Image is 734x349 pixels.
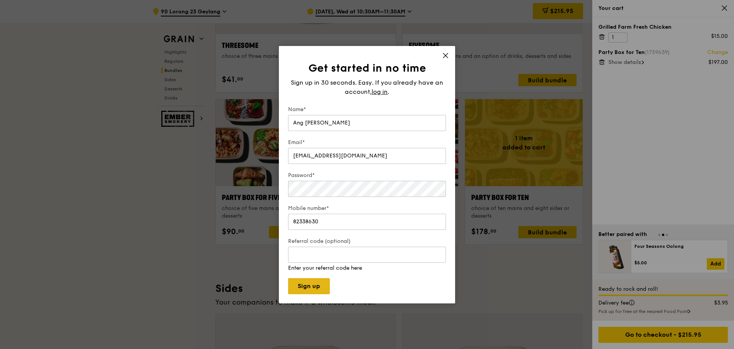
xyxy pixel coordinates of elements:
[288,205,446,212] label: Mobile number*
[291,79,443,95] span: Sign up in 30 seconds. Easy. If you already have an account,
[288,106,446,113] label: Name*
[288,238,446,245] label: Referral code (optional)
[288,264,446,272] div: Enter your referral code here
[288,278,330,294] button: Sign up
[372,87,388,97] span: log in
[288,61,446,75] h1: Get started in no time
[388,88,389,95] span: .
[288,172,446,179] label: Password*
[288,139,446,146] label: Email*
